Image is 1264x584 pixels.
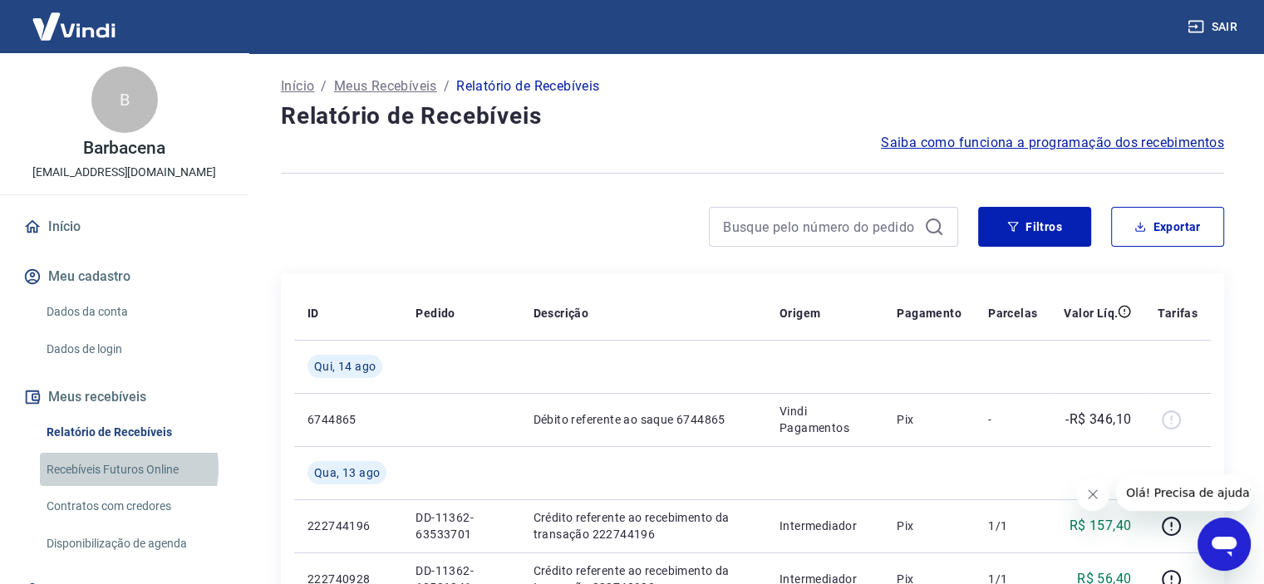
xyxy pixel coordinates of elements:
p: Crédito referente ao recebimento da transação 222744196 [533,509,752,542]
p: Pedido [416,305,455,321]
button: Filtros [978,207,1091,247]
span: Qui, 14 ago [314,358,376,375]
p: - [988,411,1037,428]
a: Contratos com credores [40,489,229,523]
p: Pix [897,518,962,534]
p: Intermediador [780,518,871,534]
iframe: Fechar mensagem [1076,478,1109,511]
a: Dados de login [40,332,229,366]
a: Saiba como funciona a programação dos recebimentos [881,133,1224,153]
iframe: Botão para abrir a janela de mensagens [1198,518,1251,571]
span: Qua, 13 ago [314,464,380,481]
a: Início [281,76,314,96]
p: Origem [780,305,820,321]
p: 1/1 [988,518,1037,534]
p: R$ 157,40 [1070,516,1132,536]
p: Pix [897,411,962,428]
button: Exportar [1111,207,1224,247]
h4: Relatório de Recebíveis [281,100,1224,133]
p: / [444,76,450,96]
a: Meus Recebíveis [334,76,437,96]
p: Débito referente ao saque 6744865 [533,411,752,428]
p: Pagamento [897,305,962,321]
a: Disponibilização de agenda [40,527,229,561]
p: Barbacena [83,140,165,157]
p: Tarifas [1158,305,1198,321]
p: 222744196 [307,518,389,534]
div: B [91,66,158,133]
p: [EMAIL_ADDRESS][DOMAIN_NAME] [32,164,216,181]
p: -R$ 346,10 [1065,410,1131,429]
span: Olá! Precisa de ajuda? [10,12,140,25]
a: Início [20,209,229,245]
p: ID [307,305,319,321]
img: Vindi [20,1,128,52]
p: Vindi Pagamentos [780,403,871,436]
p: / [321,76,327,96]
input: Busque pelo número do pedido [723,214,917,239]
p: Parcelas [988,305,1037,321]
button: Sair [1184,12,1244,42]
a: Recebíveis Futuros Online [40,453,229,487]
button: Meus recebíveis [20,379,229,415]
a: Dados da conta [40,295,229,329]
p: Relatório de Recebíveis [456,76,599,96]
p: 6744865 [307,411,389,428]
button: Meu cadastro [20,258,229,295]
p: Valor Líq. [1064,305,1118,321]
iframe: Mensagem da empresa [1116,474,1251,511]
a: Relatório de Recebíveis [40,415,229,449]
p: DD-11362-63533701 [416,509,506,542]
p: Descrição [533,305,588,321]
